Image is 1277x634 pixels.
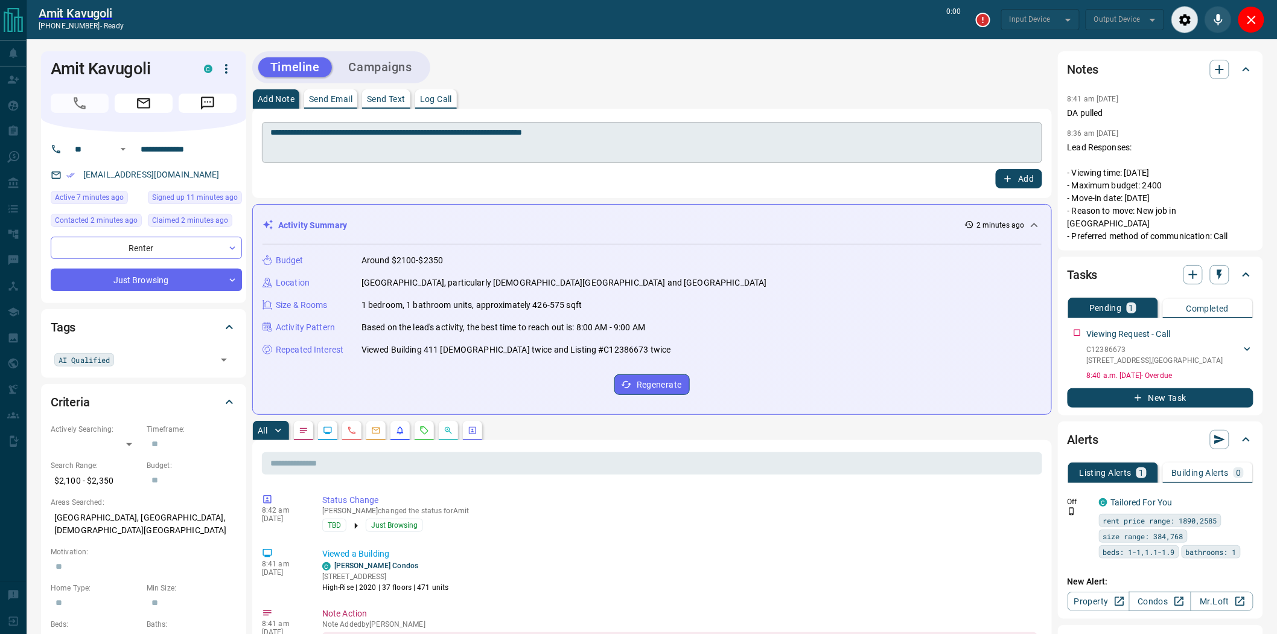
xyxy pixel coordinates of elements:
[1103,546,1175,558] span: beds: 1-1,1.1-1.9
[147,424,237,435] p: Timeframe:
[996,169,1042,188] button: Add
[51,392,90,412] h2: Criteria
[322,507,1037,515] p: [PERSON_NAME] changed the status for Amit
[1068,60,1099,79] h2: Notes
[361,254,443,267] p: Around $2100-$2350
[1205,6,1232,33] div: Mute
[51,313,237,342] div: Tags
[1103,530,1183,542] span: size range: 384,768
[1139,469,1144,477] p: 1
[262,620,304,628] p: 8:41 am
[361,321,645,334] p: Based on the lead's activity, the best time to reach out is: 8:00 AM - 9:00 AM
[258,57,332,77] button: Timeline
[1129,304,1134,312] p: 1
[1236,469,1241,477] p: 0
[1068,55,1253,84] div: Notes
[263,214,1042,237] div: Activity Summary2 minutes ago
[51,388,237,417] div: Criteria
[258,95,295,103] p: Add Note
[39,6,124,21] a: Amit Kavugoli
[322,494,1037,507] p: Status Change
[262,506,304,514] p: 8:42 am
[1068,265,1098,284] h2: Tasks
[262,560,304,568] p: 8:41 am
[468,426,477,435] svg: Agent Actions
[276,254,304,267] p: Budget
[147,460,237,471] p: Budget:
[1089,304,1122,312] p: Pending
[51,237,242,259] div: Renter
[1068,141,1253,243] p: Lead Responses: - Viewing time: [DATE] - Maximum budget: 2400 - Move-in date: [DATE] - Reason to ...
[328,519,341,531] span: TBD
[322,562,331,571] div: condos.ca
[51,424,141,435] p: Actively Searching:
[1171,469,1229,477] p: Building Alerts
[59,354,110,366] span: AI Qualified
[1068,95,1119,103] p: 8:41 am [DATE]
[152,214,228,226] span: Claimed 2 minutes ago
[51,269,242,291] div: Just Browsing
[1080,469,1132,477] p: Listing Alerts
[1191,592,1253,611] a: Mr.Loft
[371,519,418,531] span: Just Browsing
[1068,592,1130,611] a: Property
[1087,355,1223,366] p: [STREET_ADDRESS] , [GEOGRAPHIC_DATA]
[215,351,232,368] button: Open
[1068,388,1253,408] button: New Task
[1103,514,1217,527] span: rent price range: 1890,2585
[1087,370,1253,381] p: 8:40 a.m. [DATE] - Overdue
[1186,546,1237,558] span: bathrooms: 1
[148,214,242,231] div: Sat Sep 13 2025
[51,619,141,630] p: Beds:
[51,508,237,540] p: [GEOGRAPHIC_DATA], [GEOGRAPHIC_DATA], [DEMOGRAPHIC_DATA][GEOGRAPHIC_DATA]
[147,583,237,594] p: Min Size:
[322,571,449,582] p: [STREET_ADDRESS]
[51,471,141,491] p: $2,100 - $2,350
[1068,425,1253,454] div: Alerts
[1068,107,1253,120] p: DA pulled
[1171,6,1199,33] div: Audio Settings
[1068,575,1253,588] p: New Alert:
[322,620,1037,629] p: Note Added by [PERSON_NAME]
[347,426,357,435] svg: Calls
[51,59,186,78] h1: Amit Kavugoli
[1129,592,1191,611] a: Condos
[1068,430,1099,449] h2: Alerts
[361,344,671,356] p: Viewed Building 411 [DEMOGRAPHIC_DATA] twice and Listing #C12386673 twice
[51,460,141,471] p: Search Range:
[51,583,141,594] p: Home Type:
[39,21,124,31] p: [PHONE_NUMBER] -
[322,582,449,593] p: High-Rise | 2020 | 37 floors | 471 units
[299,426,308,435] svg: Notes
[361,299,582,312] p: 1 bedroom, 1 bathroom units, approximately 426-575 sqft
[1087,328,1171,341] p: Viewing Request - Call
[334,562,418,570] a: [PERSON_NAME] Condos
[1111,498,1173,507] a: Tailored For You
[51,318,75,337] h2: Tags
[1238,6,1265,33] div: Close
[152,191,238,203] span: Signed up 11 minutes ago
[614,374,690,395] button: Regenerate
[367,95,406,103] p: Send Text
[1068,507,1076,516] svg: Push Notification Only
[148,191,242,208] div: Sat Sep 13 2025
[51,94,109,113] span: Call
[1087,342,1253,368] div: C12386673[STREET_ADDRESS],[GEOGRAPHIC_DATA]
[947,6,961,33] p: 0:00
[104,22,124,30] span: ready
[420,95,452,103] p: Log Call
[262,514,304,523] p: [DATE]
[419,426,429,435] svg: Requests
[55,214,138,226] span: Contacted 2 minutes ago
[1068,129,1119,138] p: 8:36 am [DATE]
[323,426,333,435] svg: Lead Browsing Activity
[83,170,220,179] a: [EMAIL_ADDRESS][DOMAIN_NAME]
[66,171,75,179] svg: Email Verified
[276,299,328,312] p: Size & Rooms
[276,344,343,356] p: Repeated Interest
[276,277,310,289] p: Location
[361,277,767,289] p: [GEOGRAPHIC_DATA], particularly [DEMOGRAPHIC_DATA][GEOGRAPHIC_DATA] and [GEOGRAPHIC_DATA]
[1186,304,1229,313] p: Completed
[258,426,267,435] p: All
[1087,344,1223,355] p: C12386673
